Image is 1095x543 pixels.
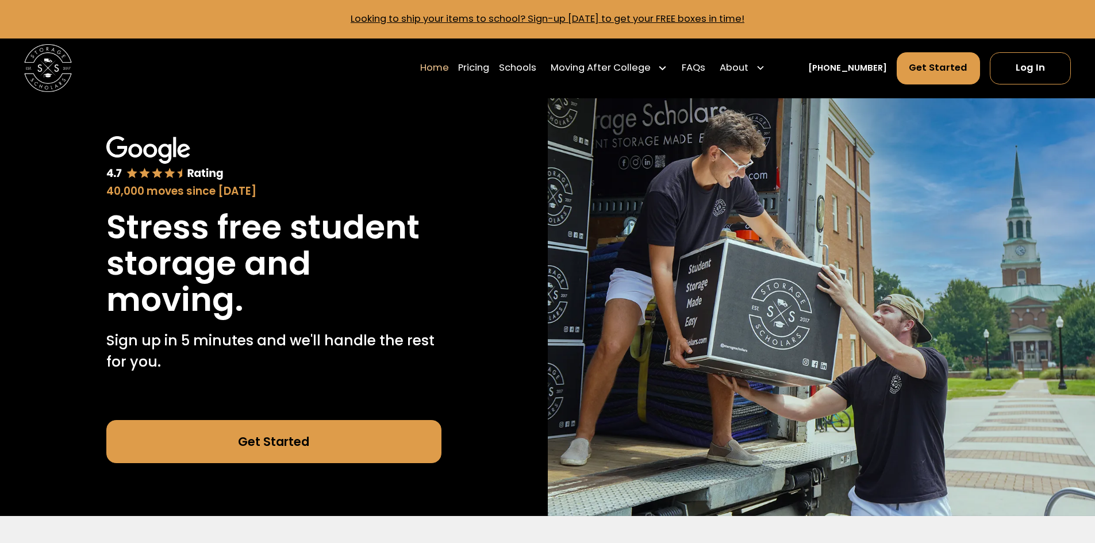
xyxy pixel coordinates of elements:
[24,44,72,92] img: Storage Scholars main logo
[106,136,224,181] img: Google 4.7 star rating
[551,61,651,75] div: Moving After College
[720,61,748,75] div: About
[808,62,887,75] a: [PHONE_NUMBER]
[106,183,441,199] div: 40,000 moves since [DATE]
[106,420,441,463] a: Get Started
[499,51,536,84] a: Schools
[351,12,744,25] a: Looking to ship your items to school? Sign-up [DATE] to get your FREE boxes in time!
[106,209,441,318] h1: Stress free student storage and moving.
[458,51,489,84] a: Pricing
[420,51,449,84] a: Home
[106,330,441,373] p: Sign up in 5 minutes and we'll handle the rest for you.
[897,52,981,84] a: Get Started
[682,51,705,84] a: FAQs
[990,52,1071,84] a: Log In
